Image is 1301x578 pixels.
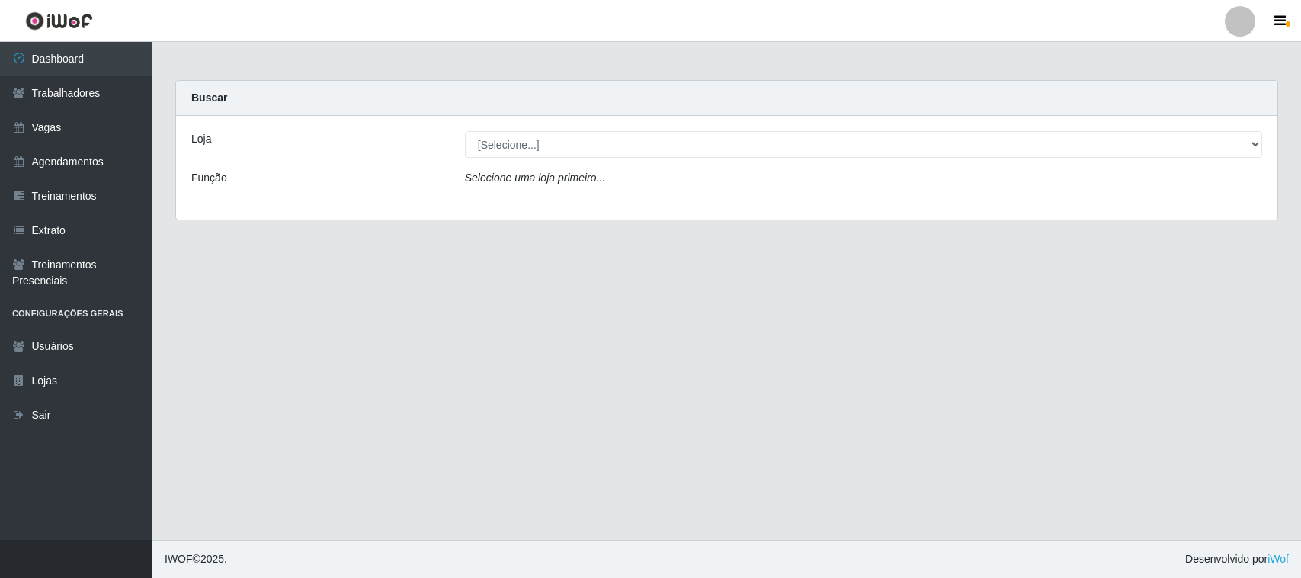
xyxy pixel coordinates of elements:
[191,131,211,147] label: Loja
[25,11,93,31] img: CoreUI Logo
[165,553,193,565] span: IWOF
[1267,553,1289,565] a: iWof
[191,170,227,186] label: Função
[165,551,227,567] span: © 2025 .
[465,172,605,184] i: Selecione uma loja primeiro...
[1185,551,1289,567] span: Desenvolvido por
[191,92,227,104] strong: Buscar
